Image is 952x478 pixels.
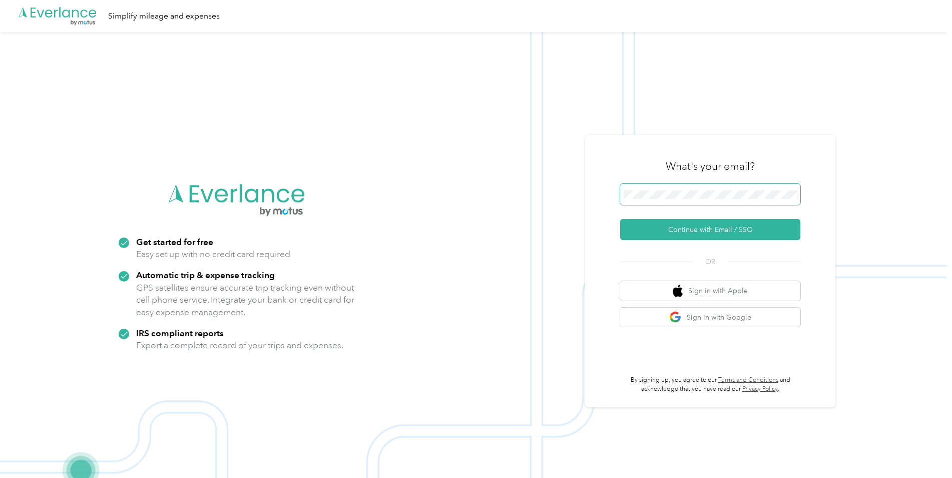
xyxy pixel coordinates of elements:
[136,270,275,280] strong: Automatic trip & expense tracking
[673,285,683,297] img: apple logo
[136,248,290,261] p: Easy set up with no credit card required
[108,10,220,23] div: Simplify mileage and expenses
[136,328,224,338] strong: IRS compliant reports
[666,159,755,173] h3: What's your email?
[620,308,800,327] button: google logoSign in with Google
[718,376,778,384] a: Terms and Conditions
[669,311,682,324] img: google logo
[693,257,728,267] span: OR
[136,339,343,352] p: Export a complete record of your trips and expenses.
[136,236,213,247] strong: Get started for free
[620,376,800,393] p: By signing up, you agree to our and acknowledge that you have read our .
[136,282,355,319] p: GPS satellites ensure accurate trip tracking even without cell phone service. Integrate your bank...
[620,281,800,301] button: apple logoSign in with Apple
[742,385,778,393] a: Privacy Policy
[620,219,800,240] button: Continue with Email / SSO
